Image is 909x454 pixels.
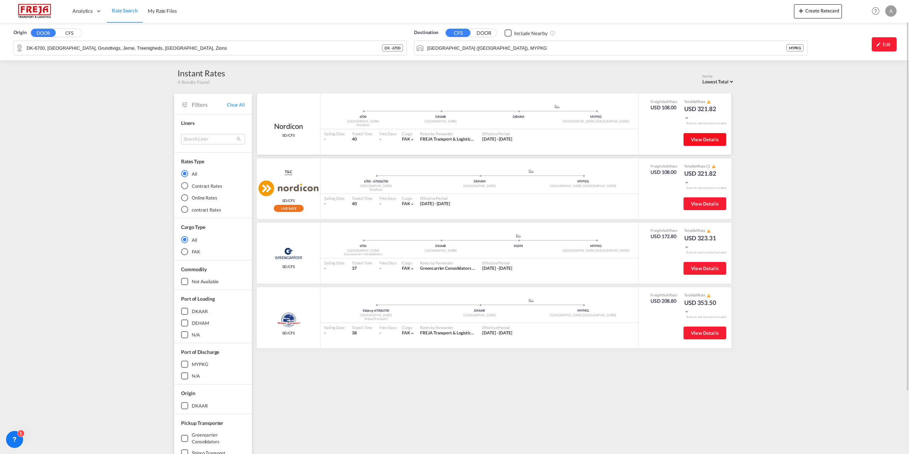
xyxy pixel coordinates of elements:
span: Liners [181,120,194,126]
div: Transit Time [352,325,372,330]
div: Nordicon [274,121,303,131]
span: Destination [414,29,438,36]
span: Help [870,5,882,17]
div: Nordicon [324,187,428,192]
div: Free Days [380,260,397,266]
span: Lowest Total [702,79,729,84]
button: View Details [684,262,726,275]
div: Effective Period [482,325,512,330]
div: [GEOGRAPHIC_DATA] [324,248,402,253]
div: Transit Time [352,131,372,136]
div: N/A [192,373,200,379]
img: live-rate.svg [274,205,304,212]
div: Effective Period [420,196,450,201]
div: Remark and Inclusion included [681,315,731,319]
span: Sell [692,99,698,104]
span: View Details [691,201,719,207]
div: - [380,266,381,272]
md-checkbox: DKAAR [181,402,245,409]
span: View Details [691,266,719,271]
div: USD 321.82 [684,169,720,186]
div: Total Rate [684,164,720,169]
div: Cargo Type [181,224,205,231]
span: Sell [663,293,669,297]
div: Remark and Inclusion included [681,186,731,190]
button: icon-alert [706,99,711,104]
div: Effective Period [482,131,512,136]
div: Effective Period [482,260,512,266]
span: FAK [402,136,410,142]
span: [DATE] - [DATE] [482,330,512,335]
md-icon: assets/icons/custom/ship-fill.svg [553,105,561,108]
md-checkbox: Checkbox No Ink [505,29,548,37]
div: FREJA Transport & Logistics Holding A/S [420,136,475,142]
md-icon: icon-chevron-down [410,202,415,207]
span: SD/CFS [282,133,294,138]
span: Filters [192,101,227,109]
div: Sailing Date [324,260,345,266]
span: 6700 [381,179,388,183]
span: FAK [402,330,410,335]
input: Search by Door [27,43,382,53]
span: SD/CFS [282,330,294,335]
div: - [324,266,345,272]
div: DKAAR [428,308,532,313]
md-checkbox: DEHAM [181,319,245,327]
div: 01 Oct 2025 - 31 Oct 2025 [420,201,450,207]
div: Total Rate [684,228,720,234]
button: Spot Rates are dynamic & can fluctuate with time [705,164,710,169]
div: A [885,5,897,17]
div: USD 353.50 [684,299,720,316]
div: DEHAM [480,115,557,119]
div: Freight Rate [651,164,677,169]
md-icon: icon-chevron-down [684,245,689,250]
span: FAK [402,266,410,271]
span: Greencarrier Consolidators ([GEOGRAPHIC_DATA]) [420,266,518,271]
md-icon: icon-alert [707,100,711,104]
span: Pickup Transporter [181,420,223,426]
span: | [381,308,382,312]
span: DK - 6700 [385,45,401,50]
div: Sailing Date [324,325,345,330]
button: DOOR [31,29,56,37]
span: 6700 [360,244,367,248]
div: DEHAM [192,320,209,326]
div: 40 [352,201,372,207]
div: [GEOGRAPHIC_DATA] [402,248,480,253]
span: Sell [692,293,698,297]
div: - [324,330,345,336]
div: [GEOGRAPHIC_DATA] [324,313,428,318]
div: Cargo [402,260,415,266]
div: Free Days [380,196,397,201]
div: Remark and Inclusion included [681,121,731,125]
div: - [324,201,345,207]
div: - [380,330,381,336]
div: Transit Time [352,260,372,266]
md-checkbox: N/A [181,331,245,338]
div: Sort by [702,74,735,79]
button: View Details [684,133,726,146]
div: USD 108.00 [651,169,677,176]
div: 38 [352,330,372,336]
div: - [380,136,381,142]
md-input-container: DK-6700, Esbjerg, Grundtvigs, Jerne, Treenigheds, Vor Frelsers, Zions [14,41,407,55]
div: Rates by Forwarder [420,325,475,330]
div: MYPKG [786,44,804,51]
span: Port of Discharge [181,349,219,355]
md-radio-button: contract Rates [181,206,245,213]
md-icon: icon-alert [712,164,716,169]
img: Nordicon [258,180,319,196]
div: Transit Time [352,196,372,201]
div: 40 [352,136,372,142]
md-icon: assets/icons/custom/ship-fill.svg [527,299,535,302]
div: DEHAM [428,179,532,184]
md-select: Select: Lowest Total [702,77,735,85]
button: DOOR [472,29,496,37]
span: Esbjerg-6700 [363,308,382,312]
div: Rates Type [181,158,204,165]
span: [DATE] - [DATE] [482,266,512,271]
div: Free Days [380,131,397,136]
div: Greencarrier Consolidators [324,252,402,257]
span: View Details [691,330,719,336]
